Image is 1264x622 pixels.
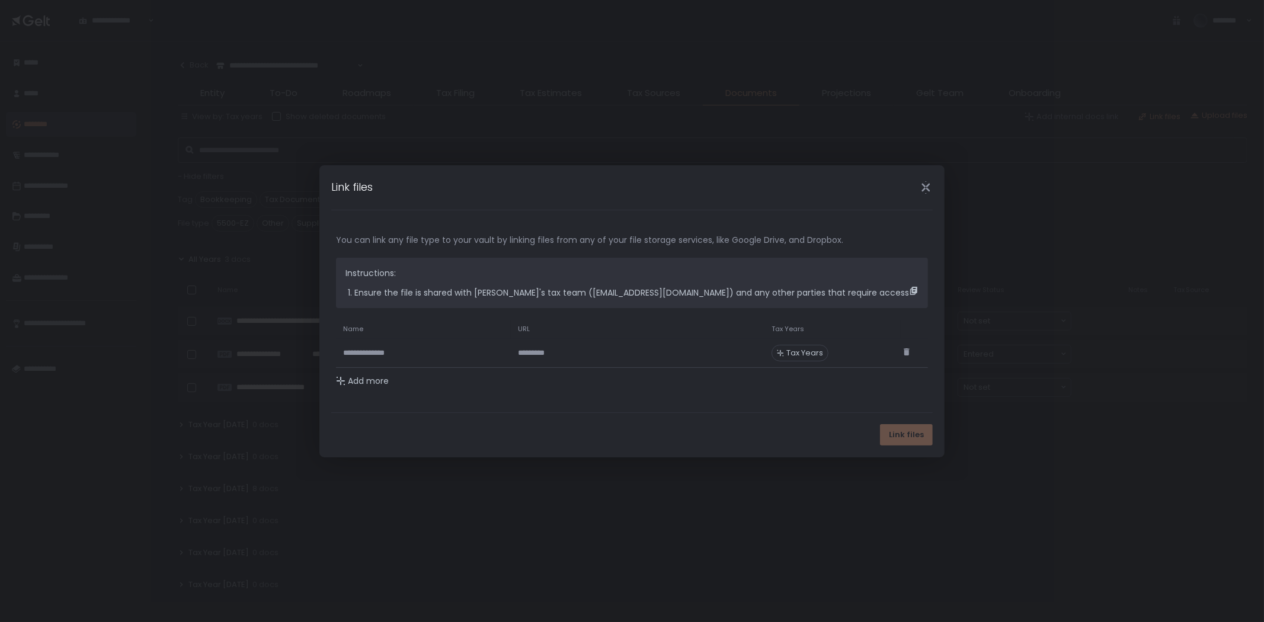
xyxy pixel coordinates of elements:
span: Tax Years [786,348,823,358]
button: Add more [336,375,389,387]
h1: Link files [331,179,373,195]
p: Instructions: [345,267,919,279]
span: You can link any file type to your vault by linking files from any of your file storage services,... [336,234,928,246]
div: Close [907,181,945,194]
li: Ensure the file is shared with [PERSON_NAME]'s tax team ([EMAIL_ADDRESS][DOMAIN_NAME]) and any ot... [348,286,919,299]
span: URL [518,325,530,334]
span: Tax Years [772,325,804,334]
span: Name [343,325,363,334]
